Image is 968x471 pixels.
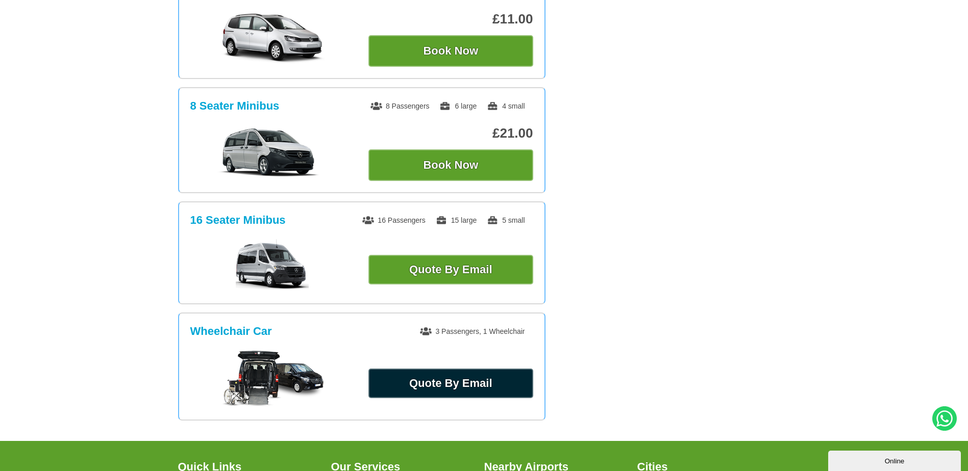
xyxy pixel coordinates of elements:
iframe: chat widget [828,449,963,471]
h3: Wheelchair Car [190,325,272,338]
a: Quote By Email [368,255,533,284]
img: 16 Seater Minibus [236,240,309,291]
span: 4 small [487,102,525,110]
img: Wheelchair Car [221,351,324,407]
span: 15 large [436,216,477,224]
span: 5 small [487,216,525,224]
span: 16 Passengers [362,216,425,224]
button: Book Now [368,149,533,181]
span: 6 large [439,102,477,110]
p: £21.00 [368,125,533,141]
button: Book Now [368,35,533,67]
h3: 8 Seater Minibus [190,99,280,113]
span: 8 Passengers [370,102,430,110]
img: MPV + [195,13,349,64]
img: 8 Seater Minibus [195,127,349,178]
span: 3 Passengers, 1 Wheelchair [420,327,525,335]
h3: 16 Seater Minibus [190,214,286,227]
a: Quote By Email [368,369,533,398]
p: £11.00 [368,11,533,27]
